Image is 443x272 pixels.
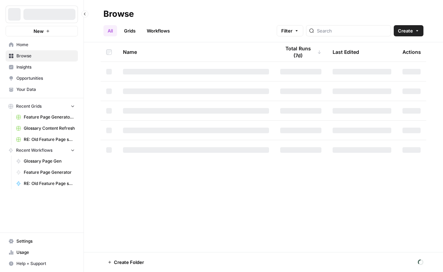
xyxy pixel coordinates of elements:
[16,103,42,109] span: Recent Grids
[13,112,78,123] a: Feature Page Generator Grid
[13,156,78,167] a: Glossary Page Gen
[6,258,78,269] button: Help + Support
[6,101,78,112] button: Recent Grids
[24,125,75,131] span: Glossary Content Refresh
[317,27,388,34] input: Search
[277,25,303,36] button: Filter
[6,236,78,247] a: Settings
[6,84,78,95] a: Your Data
[103,25,117,36] a: All
[6,50,78,62] a: Browse
[398,27,413,34] span: Create
[16,260,75,267] span: Help + Support
[24,114,75,120] span: Feature Page Generator Grid
[16,249,75,256] span: Usage
[123,42,269,62] div: Name
[402,42,421,62] div: Actions
[24,169,75,176] span: Feature Page Generator
[34,28,44,35] span: New
[333,42,359,62] div: Last Edited
[114,259,144,266] span: Create Folder
[24,180,75,187] span: RE: Old Feature Page scrape and markdown
[120,25,140,36] a: Grids
[13,178,78,189] a: RE: Old Feature Page scrape and markdown
[394,25,423,36] button: Create
[143,25,174,36] a: Workflows
[6,62,78,73] a: Insights
[16,53,75,59] span: Browse
[13,134,78,145] a: RE: Old Feature Page scrape and markdown Grid
[6,26,78,36] button: New
[16,238,75,244] span: Settings
[280,42,321,62] div: Total Runs (7d)
[6,145,78,156] button: Recent Workflows
[13,123,78,134] a: Glossary Content Refresh
[103,257,148,268] button: Create Folder
[13,167,78,178] a: Feature Page Generator
[24,158,75,164] span: Glossary Page Gen
[103,8,134,20] div: Browse
[6,247,78,258] a: Usage
[281,27,292,34] span: Filter
[16,42,75,48] span: Home
[16,75,75,81] span: Opportunities
[16,64,75,70] span: Insights
[24,136,75,143] span: RE: Old Feature Page scrape and markdown Grid
[6,39,78,50] a: Home
[6,73,78,84] a: Opportunities
[16,86,75,93] span: Your Data
[16,147,52,153] span: Recent Workflows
